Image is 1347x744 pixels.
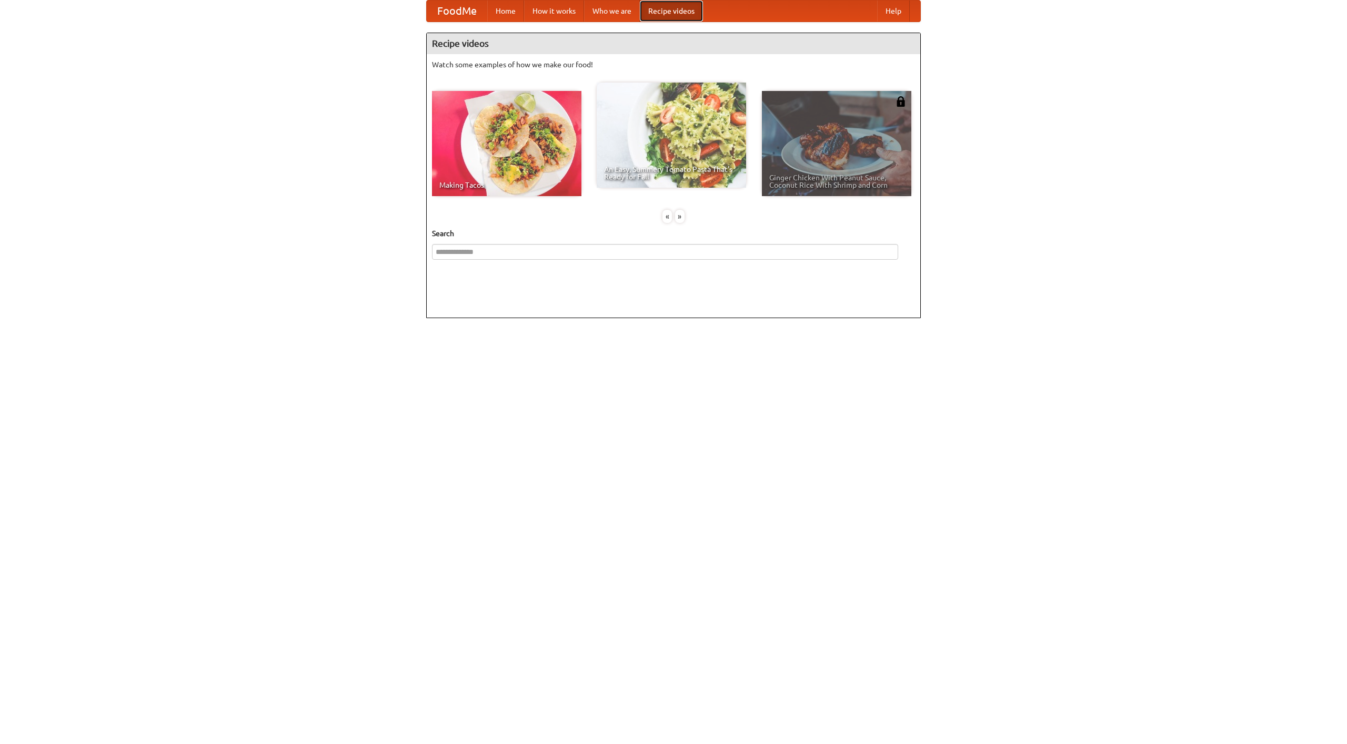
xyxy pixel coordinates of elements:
h5: Search [432,228,915,239]
h4: Recipe videos [427,33,920,54]
p: Watch some examples of how we make our food! [432,59,915,70]
a: How it works [524,1,584,22]
span: An Easy, Summery Tomato Pasta That's Ready for Fall [604,166,739,180]
span: Making Tacos [439,181,574,189]
a: Home [487,1,524,22]
img: 483408.png [896,96,906,107]
div: « [662,210,672,223]
a: Making Tacos [432,91,581,196]
a: Help [877,1,910,22]
a: FoodMe [427,1,487,22]
div: » [675,210,685,223]
a: Recipe videos [640,1,703,22]
a: Who we are [584,1,640,22]
a: An Easy, Summery Tomato Pasta That's Ready for Fall [597,83,746,188]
